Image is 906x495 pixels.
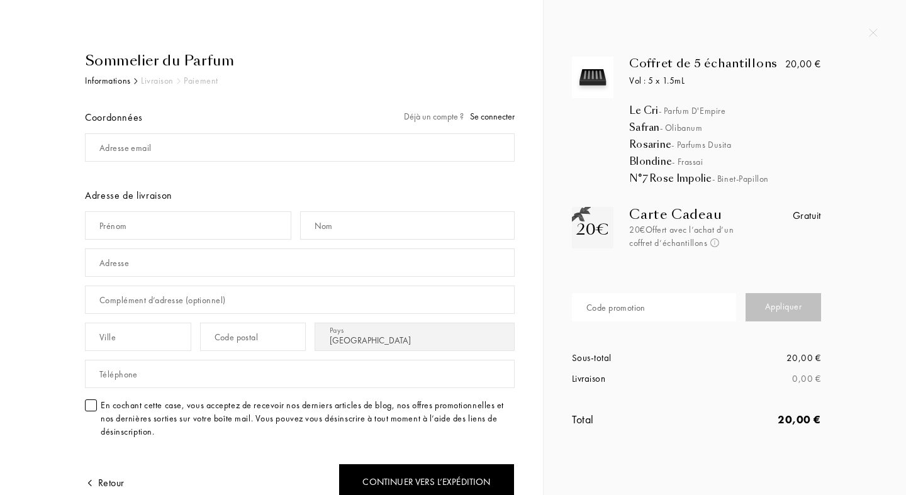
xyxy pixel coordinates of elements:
div: 20,00 € [696,411,821,428]
div: 20,00 € [696,351,821,365]
img: info_voucher.png [710,238,719,247]
span: - Binet-Papillon [712,173,769,184]
div: Retour [85,476,125,491]
div: Adresse de livraison [85,188,515,203]
div: Total [572,411,696,428]
span: - Parfum d'Empire [659,105,726,116]
div: Déjà un compte ? [404,110,515,123]
div: Coffret de 5 échantillons [629,57,780,70]
span: - Parfums Dusita [671,139,731,150]
div: Appliquer [746,293,821,321]
div: Téléphone [99,368,138,381]
div: Adresse email [99,142,151,155]
div: Paiement [184,74,218,87]
div: En cochant cette case, vous acceptez de recevoir nos derniers articles de blog, nos offres promot... [101,399,515,438]
div: Blondine [629,155,840,168]
img: arr_grey.svg [177,78,181,84]
span: - Olibanum [660,122,703,133]
div: Carte Cadeau [629,207,759,222]
div: Code postal [215,331,259,344]
div: Livraison [141,74,174,87]
div: 20€ Offert avec l’achat d’un coffret d’échantillons [629,223,759,250]
div: N°7 Rose Impolie [629,172,840,185]
div: Sous-total [572,351,696,365]
div: Le Cri [629,104,840,117]
div: Prénom [99,220,127,233]
div: Safran [629,121,840,134]
img: arr_black.svg [134,78,138,84]
div: Complément d’adresse (optionnel) [99,294,225,307]
img: quit_onboard.svg [869,28,878,37]
div: Pays [330,325,344,336]
div: 20,00 € [785,57,821,72]
div: 0,00 € [696,372,821,386]
div: Code promotion [586,301,646,314]
div: Gratuit [793,208,821,223]
div: 20€ [576,218,609,241]
div: Ville [99,331,116,344]
div: Vol : 5 x 1.5mL [629,74,780,87]
img: gift_n.png [572,207,591,223]
div: Nom [315,220,333,233]
span: Se connecter [470,111,515,122]
div: Rosarine [629,138,840,151]
img: box_5.svg [575,60,610,95]
div: Coordonnées [84,103,143,132]
div: Informations [85,74,131,87]
div: Sommelier du Parfum [85,50,515,71]
div: Livraison [572,372,696,386]
div: Adresse [99,257,129,270]
img: arrow.png [85,478,95,488]
span: - Frassai [672,156,703,167]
